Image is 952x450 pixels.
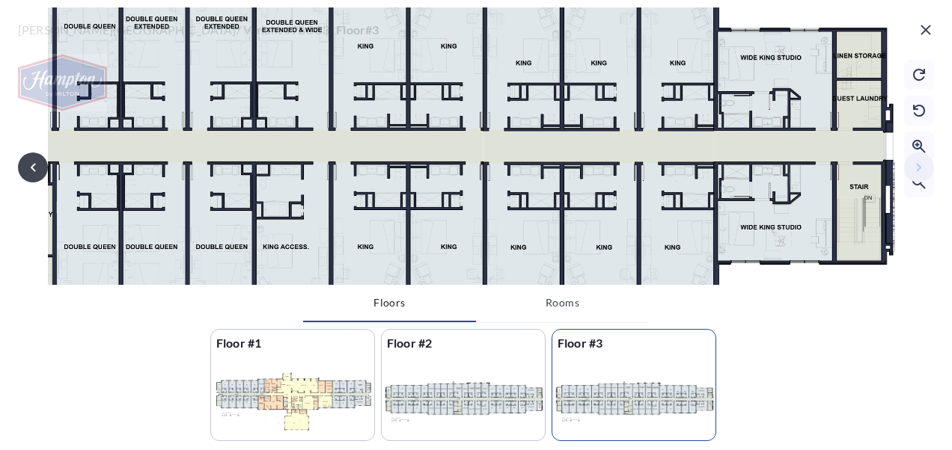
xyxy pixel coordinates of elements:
span: Floor#3 [336,22,379,37]
button: Floors [303,285,476,322]
p: Floor #3 [552,330,715,357]
button: Rooms [476,285,649,321]
p: Floor #2 [382,330,545,357]
img: floorplanBranLogoPlug [18,54,107,111]
p: Floor #1 [211,330,374,357]
p: [PERSON_NAME][GEOGRAPHIC_DATA] / Variant # 9BCC3 / [18,18,379,45]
